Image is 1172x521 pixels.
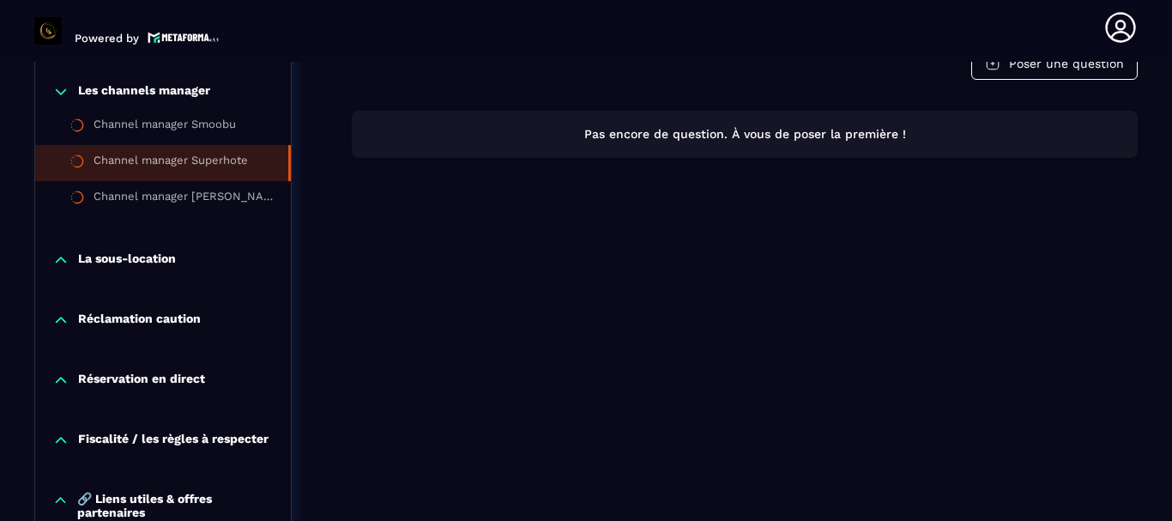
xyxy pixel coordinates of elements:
[78,372,205,389] p: Réservation en direct
[971,47,1138,80] button: Poser une question
[78,312,201,329] p: Réclamation caution
[367,126,1122,142] p: Pas encore de question. À vous de poser la première !
[34,17,62,45] img: logo-branding
[75,32,139,45] p: Powered by
[94,190,274,209] div: Channel manager [PERSON_NAME]
[94,154,248,173] div: Channel manager Superhote
[78,432,269,449] p: Fiscalité / les règles à respecter
[78,83,210,100] p: Les channels manager
[148,30,220,45] img: logo
[78,251,176,269] p: La sous-location
[77,492,274,519] p: 🔗 Liens utiles & offres partenaires
[94,118,236,136] div: Channel manager Smoobu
